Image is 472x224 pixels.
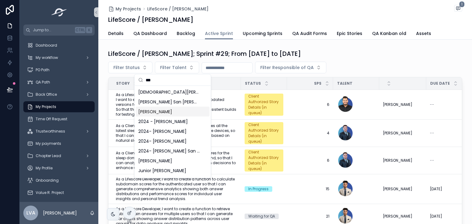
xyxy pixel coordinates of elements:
a: 4 [291,131,329,136]
a: Backlog [177,28,195,40]
a: Back Office [23,89,95,100]
a: As a Client, I want to retrieve all the subdomain scores for the sleep domain using the LifeScore... [116,151,237,170]
a: My workflow [23,52,95,63]
button: Select Button [108,62,152,73]
a: [PERSON_NAME] [383,131,423,136]
div: In Progress [248,186,269,192]
a: My payments [23,138,95,149]
span: My payments [36,141,61,146]
a: Client Authorized Story Details (in queue) [245,149,283,172]
a: [PERSON_NAME] [383,214,423,219]
span: Talent [337,81,352,86]
span: Story [116,81,130,86]
a: [DATE] [430,214,469,219]
span: [PERSON_NAME] [383,187,412,191]
a: Details [108,28,124,40]
a: Upcoming Sprints [243,28,282,40]
a: [PERSON_NAME] [383,187,423,191]
span: Trustworthiness [36,129,65,134]
a: Active Sprint [205,28,233,40]
a: Trustworthiness [23,126,95,137]
span: LVA [26,209,35,217]
a: My Projects [23,101,95,112]
span: QA Audit Forms [292,30,327,37]
span: Upcoming Sprints [243,30,282,37]
a: Client Authorized Story Details (in queue) [245,122,283,144]
span: Details [108,30,124,37]
span: Junior [PERSON_NAME] [138,168,186,174]
div: Client Authorized Story Details (in queue) [248,94,280,116]
button: Select Button [255,62,326,73]
a: Waiting for QA [245,214,283,219]
a: LifeScore / [PERSON_NAME] [147,6,209,12]
span: Filter Talent [160,64,187,71]
span: Chapter Lead [36,153,61,158]
button: 1 [454,5,462,13]
span: Status [245,81,261,86]
span: [PERSON_NAME] [138,158,172,164]
button: Jump to...CtrlK [23,25,95,36]
span: -- [430,131,434,136]
span: [DATE] [430,187,442,191]
span: Onboarding [36,178,59,183]
div: Client Authorized Story Details (in queue) [248,122,280,144]
a: Epic Stories [337,28,362,40]
span: [PERSON_NAME] [383,102,412,107]
span: My Profile [36,166,53,171]
span: Dashboard [36,43,57,48]
span: QA Dashboard [133,30,167,37]
a: QA Path [23,77,95,88]
a: [DATE] [430,187,469,191]
a: My Projects [108,6,141,12]
a: 6 [291,102,329,107]
span: 1 [459,1,465,7]
span: Value R. Project [36,190,64,195]
span: -- [430,102,434,107]
a: Time Off Request [23,114,95,125]
a: As a Client, I want to create an endpoint that retrieves all the latest sleep data from users wit... [116,123,237,143]
p: [PERSON_NAME] [43,210,77,216]
span: Ctrl [75,27,85,33]
a: Chapter Lead [23,150,95,161]
span: Filter Status [113,64,140,71]
span: 21 [291,214,329,219]
a: As a Lifescore Developer, I want to create a function to calculate subdomain scores for the authe... [116,177,237,201]
h1: LifeScore / [PERSON_NAME] [108,15,193,24]
a: PO Path [23,64,95,75]
span: [DATE] [430,214,442,219]
a: [PERSON_NAME] [383,158,423,163]
div: scrollable content [20,36,98,202]
span: Back Office [36,92,57,97]
span: [DEMOGRAPHIC_DATA][PERSON_NAME] [138,89,200,95]
span: Due Date [430,81,450,86]
button: Select Button [155,62,199,73]
span: [PERSON_NAME] San [PERSON_NAME] Enero [PERSON_NAME][DATE] [138,99,200,105]
h1: LifeScore / [PERSON_NAME]; Sprint #29; From [DATE] to [DATE] [108,49,301,58]
a: Value R. Project [23,187,95,198]
span: 2024- [PERSON_NAME] San [PERSON_NAME] [138,148,200,154]
span: 2024 - [PERSON_NAME] [138,118,188,125]
span: QA Path [36,80,50,85]
span: [PERSON_NAME] [138,177,172,183]
a: Client Authorized Story Details (in queue) [245,94,283,116]
span: 15 [291,187,329,191]
a: In Progress [245,186,283,192]
span: 2024- [PERSON_NAME] [138,128,187,134]
a: QA Audit Forms [292,28,327,40]
span: -- [430,158,434,163]
span: Assets [416,30,431,37]
span: Jump to... [33,28,73,33]
a: 6 [291,158,329,163]
a: -- [430,131,469,136]
span: [PERSON_NAME] [383,214,412,219]
span: QA Kanban old [372,30,406,37]
a: As a Lifescore core team developer, I want to ensure ongoing support and delivery of updated vers... [116,92,237,117]
a: My Profile [23,163,95,174]
span: PO Path [36,68,49,72]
